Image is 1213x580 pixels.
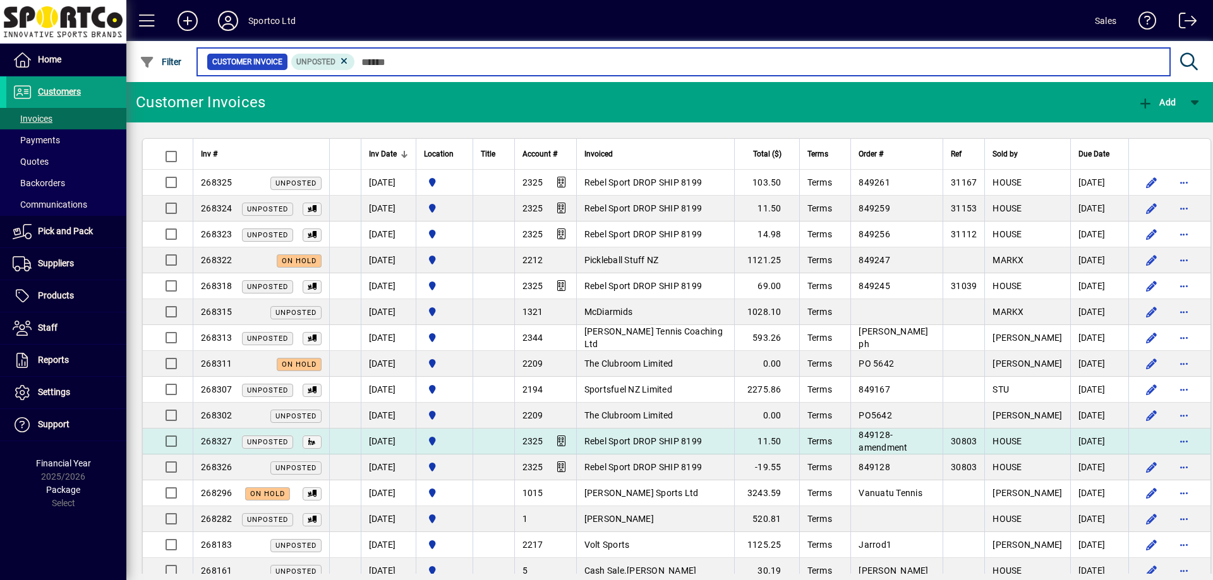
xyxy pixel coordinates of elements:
[13,114,52,124] span: Invoices
[859,462,890,472] span: 849128
[584,436,703,446] span: Rebel Sport DROP SHIP 8199
[361,377,416,403] td: [DATE]
[951,462,977,472] span: 30803
[1078,147,1121,161] div: Due Date
[1174,172,1195,192] button: More options
[859,384,890,394] span: 849167
[13,199,87,210] span: Communications
[201,358,232,369] span: 268311
[734,351,799,377] td: 0.00
[1174,302,1195,322] button: More options
[993,384,1009,394] span: STU
[6,377,126,408] a: Settings
[1070,196,1128,222] td: [DATE]
[424,147,454,161] span: Location
[807,281,832,291] span: Terms
[807,514,832,524] span: Terms
[1174,379,1195,399] button: More options
[1142,224,1162,244] button: Edit
[584,229,703,239] span: Rebel Sport DROP SHIP 8199
[807,255,832,265] span: Terms
[201,333,232,343] span: 268313
[1135,91,1179,114] button: Add
[807,229,832,239] span: Terms
[522,565,528,576] span: 5
[361,196,416,222] td: [DATE]
[38,355,69,365] span: Reports
[951,147,977,161] div: Ref
[6,312,126,344] a: Staff
[361,454,416,480] td: [DATE]
[6,216,126,247] a: Pick and Pack
[522,281,543,291] span: 2325
[993,229,1022,239] span: HOUSE
[1070,506,1128,532] td: [DATE]
[38,290,74,300] span: Products
[993,147,1062,161] div: Sold by
[1174,483,1195,503] button: More options
[424,227,465,241] span: Sportco Ltd Warehouse
[807,384,832,394] span: Terms
[201,307,232,317] span: 268315
[1070,273,1128,299] td: [DATE]
[1142,276,1162,296] button: Edit
[361,170,416,196] td: [DATE]
[584,177,703,187] span: Rebel Sport DROP SHIP 8199
[201,147,322,161] div: Inv #
[993,436,1022,446] span: HOUSE
[584,307,633,317] span: McDiarmids
[522,307,543,317] span: 1321
[424,512,465,526] span: Sportco Ltd Warehouse
[201,147,217,161] span: Inv #
[424,147,465,161] div: Location
[201,410,232,420] span: 268302
[1142,509,1162,529] button: Edit
[361,351,416,377] td: [DATE]
[1174,405,1195,425] button: More options
[201,177,232,187] span: 268325
[859,281,890,291] span: 849245
[201,514,232,524] span: 268282
[584,147,727,161] div: Invoiced
[361,325,416,351] td: [DATE]
[36,458,91,468] span: Financial Year
[993,177,1022,187] span: HOUSE
[361,403,416,429] td: [DATE]
[734,273,799,299] td: 69.00
[807,333,832,343] span: Terms
[807,147,828,161] span: Terms
[522,514,528,524] span: 1
[46,485,80,495] span: Package
[859,565,928,576] span: [PERSON_NAME]
[6,108,126,129] a: Invoices
[951,436,977,446] span: 30803
[1174,535,1195,555] button: More options
[522,436,543,446] span: 2325
[1070,170,1128,196] td: [DATE]
[993,410,1062,420] span: [PERSON_NAME]
[742,147,793,161] div: Total ($)
[247,334,288,343] span: Unposted
[361,532,416,558] td: [DATE]
[424,253,465,267] span: Sportco Ltd Warehouse
[424,201,465,215] span: Sportco Ltd Warehouse
[993,565,1022,576] span: HOUSE
[807,488,832,498] span: Terms
[38,86,81,97] span: Customers
[993,540,1062,550] span: [PERSON_NAME]
[201,540,232,550] span: 268183
[584,326,723,349] span: [PERSON_NAME] Tennis Coaching Ltd
[859,147,883,161] span: Order #
[734,506,799,532] td: 520.81
[136,92,265,112] div: Customer Invoices
[993,307,1023,317] span: MARKX
[993,462,1022,472] span: HOUSE
[584,565,697,576] span: Cash Sale.[PERSON_NAME]
[993,333,1062,343] span: [PERSON_NAME]
[734,480,799,506] td: 3243.59
[361,506,416,532] td: [DATE]
[734,222,799,247] td: 14.98
[859,410,892,420] span: PO5642
[1070,403,1128,429] td: [DATE]
[584,514,654,524] span: [PERSON_NAME]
